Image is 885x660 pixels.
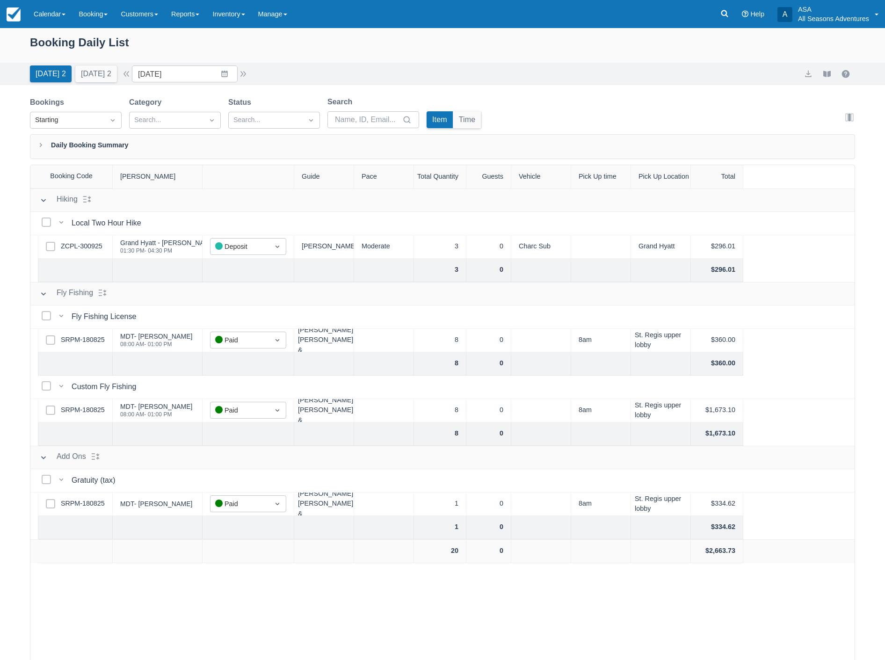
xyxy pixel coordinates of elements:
[36,449,90,466] button: Add Ons
[120,341,193,347] div: 08:00 AM - 01:00 PM
[414,329,466,352] div: 8
[207,116,217,125] span: Dropdown icon
[36,285,97,302] button: Fly Fishing
[273,406,282,415] span: Dropdown icon
[631,165,691,189] div: Pick Up Location
[414,165,466,189] div: Total Quantity
[631,329,691,352] div: St. Regis upper lobby
[691,235,743,259] div: $296.01
[61,335,105,345] a: SRPM-180825
[30,97,68,108] label: Bookings
[466,259,511,282] div: 0
[113,165,203,189] div: [PERSON_NAME]
[414,259,466,282] div: 3
[30,65,72,82] button: [DATE] 2
[571,493,631,516] div: 8am
[466,235,511,259] div: 0
[35,115,100,125] div: Starting
[798,5,869,14] p: ASA
[354,165,414,189] div: Pace
[691,259,743,282] div: $296.01
[72,475,119,486] div: Gratuity (tax)
[691,516,743,539] div: $334.62
[691,165,743,189] div: Total
[294,399,354,422] div: [PERSON_NAME], [PERSON_NAME], [PERSON_NAME], & [PERSON_NAME]
[691,329,743,352] div: $360.00
[120,333,193,340] div: MDT- [PERSON_NAME]
[691,540,743,563] div: $2,663.73
[30,165,113,188] div: Booking Code
[61,241,102,252] a: ZCPL-300925
[511,165,571,189] div: Vehicle
[691,352,743,376] div: $360.00
[61,405,105,415] a: SRPM-180825
[466,399,511,422] div: 0
[571,399,631,422] div: 8am
[803,68,814,80] button: export
[72,218,145,229] div: Local Two Hour Hike
[108,116,117,125] span: Dropdown icon
[414,422,466,446] div: 8
[228,97,255,108] label: Status
[294,329,354,352] div: [PERSON_NAME], [PERSON_NAME], [PERSON_NAME], & [PERSON_NAME]
[414,493,466,516] div: 1
[466,165,511,189] div: Guests
[691,493,743,516] div: $334.62
[414,399,466,422] div: 8
[215,499,264,509] div: Paid
[273,335,282,345] span: Dropdown icon
[215,405,264,416] div: Paid
[30,34,855,61] div: Booking Daily List
[215,241,264,252] div: Deposit
[132,65,238,82] input: Date
[427,111,453,128] button: Item
[7,7,21,22] img: checkfront-main-nav-mini-logo.png
[273,242,282,251] span: Dropdown icon
[120,412,193,417] div: 08:00 AM - 01:00 PM
[453,111,481,128] button: Time
[354,235,414,259] div: Moderate
[129,97,165,108] label: Category
[691,422,743,446] div: $1,673.10
[691,399,743,422] div: $1,673.10
[777,7,792,22] div: A
[30,134,855,159] div: Daily Booking Summary
[414,352,466,376] div: 8
[466,329,511,352] div: 0
[120,500,193,507] div: MDT- [PERSON_NAME]
[414,235,466,259] div: 3
[72,311,140,322] div: Fly Fishing License
[742,11,748,17] i: Help
[215,335,264,346] div: Paid
[466,422,511,446] div: 0
[631,493,691,516] div: St. Regis upper lobby
[294,165,354,189] div: Guide
[120,248,216,254] div: 01:30 PM - 04:30 PM
[327,96,356,108] label: Search
[466,516,511,539] div: 0
[414,516,466,539] div: 1
[466,540,511,563] div: 0
[414,540,466,563] div: 20
[631,235,691,259] div: Grand Hyatt
[571,329,631,352] div: 8am
[61,499,105,509] a: SRPM-180825
[120,239,216,246] div: Grand Hyatt - [PERSON_NAME]
[72,381,140,392] div: Custom Fly Fishing
[120,403,193,410] div: MDT- [PERSON_NAME]
[750,10,764,18] span: Help
[571,165,631,189] div: Pick Up time
[273,499,282,508] span: Dropdown icon
[466,352,511,376] div: 0
[798,14,869,23] p: All Seasons Adventures
[75,65,117,82] button: [DATE] 2
[294,493,354,516] div: [PERSON_NAME], [PERSON_NAME], [PERSON_NAME], & [PERSON_NAME]
[511,235,571,259] div: Charc Sub
[306,116,316,125] span: Dropdown icon
[466,493,511,516] div: 0
[294,235,354,259] div: [PERSON_NAME]
[335,111,400,128] input: Name, ID, Email...
[36,192,81,209] button: Hiking
[631,399,691,422] div: St. Regis upper lobby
